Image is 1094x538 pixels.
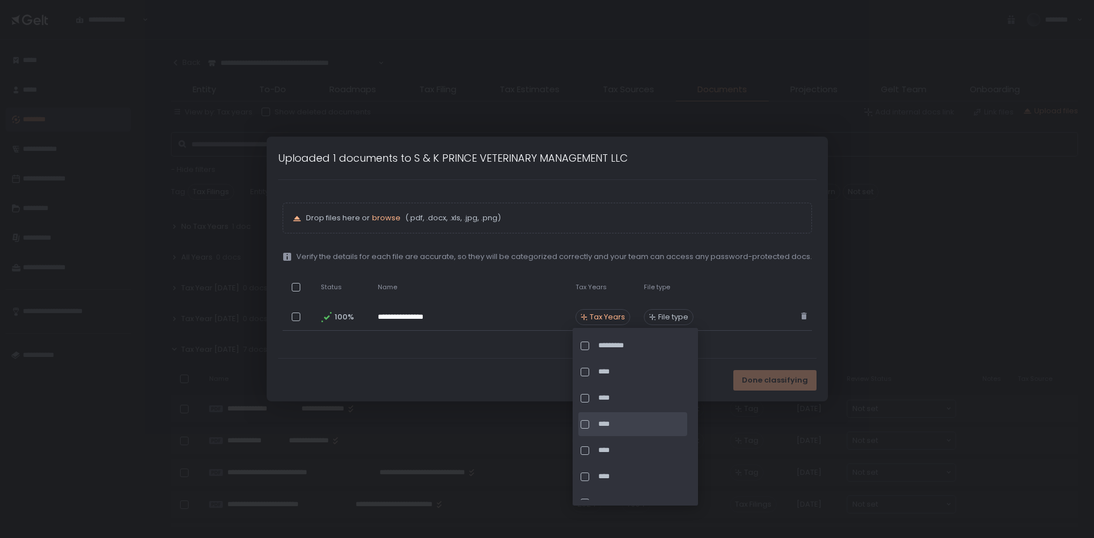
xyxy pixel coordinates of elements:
[372,212,401,223] span: browse
[372,213,401,223] button: browse
[575,283,607,291] span: Tax Years
[590,312,625,322] span: Tax Years
[321,283,342,291] span: Status
[278,150,628,166] h1: Uploaded 1 documents to S & K PRINCE VETERINARY MANAGEMENT LLC
[306,213,802,223] p: Drop files here or
[378,283,397,291] span: Name
[658,312,688,322] span: File type
[296,252,812,262] span: Verify the details for each file are accurate, so they will be categorized correctly and your tea...
[644,283,670,291] span: File type
[334,312,353,322] span: 100%
[403,213,501,223] span: (.pdf, .docx, .xls, .jpg, .png)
